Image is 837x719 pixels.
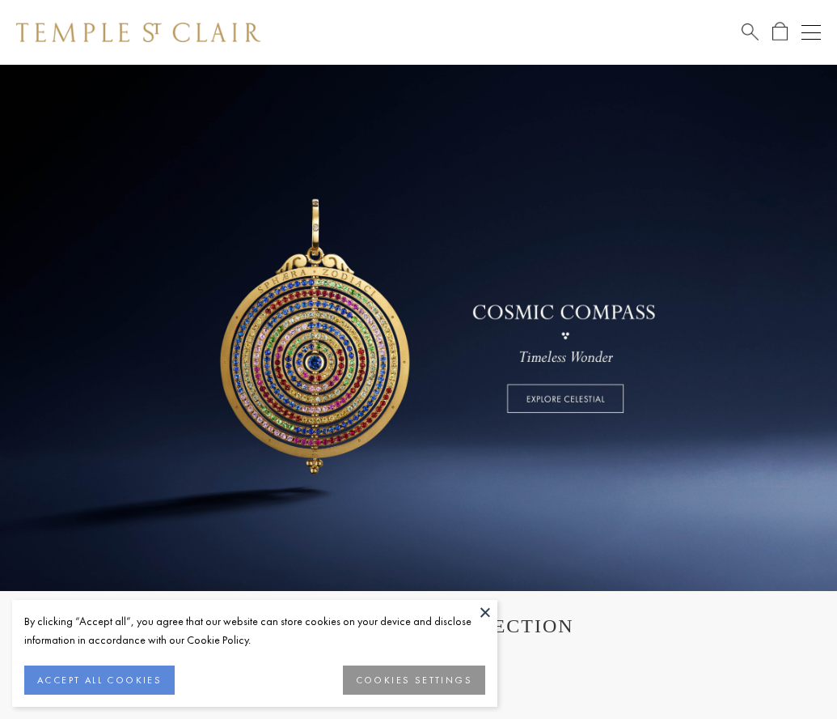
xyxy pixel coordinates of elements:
button: COOKIES SETTINGS [343,666,485,695]
img: Temple St. Clair [16,23,260,42]
button: Open navigation [801,23,821,42]
div: By clicking “Accept all”, you agree that our website can store cookies on your device and disclos... [24,612,485,649]
a: Search [742,22,759,42]
button: ACCEPT ALL COOKIES [24,666,175,695]
a: Open Shopping Bag [772,22,788,42]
